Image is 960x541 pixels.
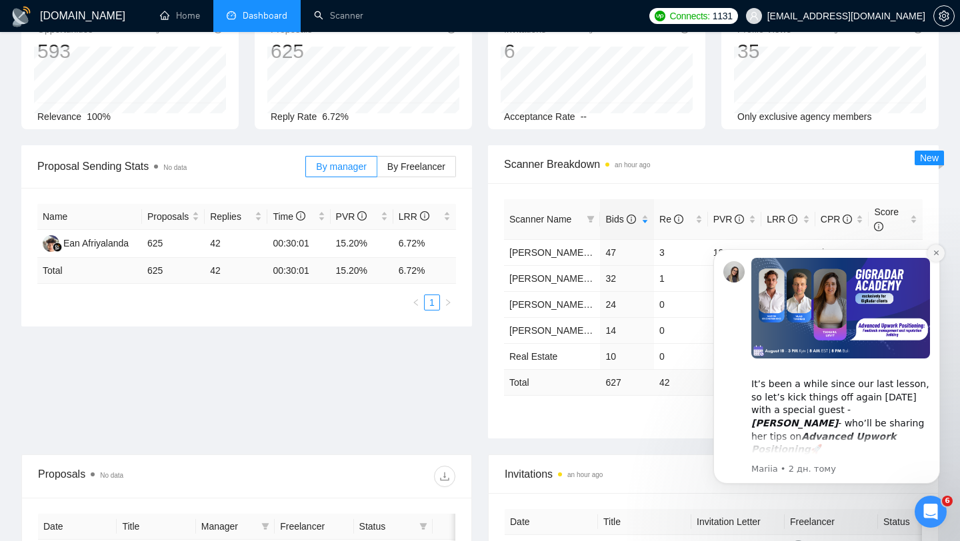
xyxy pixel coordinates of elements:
[322,111,349,122] span: 6.72%
[659,214,683,225] span: Re
[37,158,305,175] span: Proposal Sending Stats
[331,230,393,258] td: 15.20%
[11,6,32,27] img: logo
[920,153,939,163] span: New
[87,111,111,122] span: 100%
[933,5,955,27] button: setting
[417,516,430,536] span: filter
[205,258,267,284] td: 42
[43,235,59,252] img: EA
[37,258,142,284] td: Total
[713,9,733,23] span: 1131
[393,230,456,258] td: 6.72%
[785,509,878,535] th: Freelancer
[600,265,654,291] td: 32
[38,466,247,487] div: Proposals
[408,294,424,310] li: Previous Page
[655,11,665,21] img: upwork-logo.png
[408,294,424,310] button: left
[117,514,195,540] th: Title
[600,343,654,369] td: 10
[600,317,654,343] td: 14
[509,247,613,258] a: [PERSON_NAME] - PHP
[654,369,708,395] td: 42
[627,215,636,224] span: info-circle
[735,215,744,224] span: info-circle
[600,239,654,265] td: 47
[434,466,455,487] button: download
[100,472,123,479] span: No data
[142,258,205,284] td: 625
[806,26,841,33] time: an hour ago
[654,343,708,369] td: 0
[243,10,287,21] span: Dashboard
[942,496,953,506] span: 6
[600,369,654,395] td: 627
[713,214,745,225] span: PVR
[654,317,708,343] td: 0
[107,26,163,33] time: a few seconds ago
[821,214,852,225] span: CPR
[654,265,708,291] td: 1
[399,211,429,222] span: LRR
[615,161,650,169] time: an hour ago
[43,237,129,248] a: EAEan Afriyalanda
[196,514,275,540] th: Manager
[567,471,603,478] time: an hour ago
[227,11,236,20] span: dashboard
[933,11,955,21] a: setting
[142,230,205,258] td: 625
[412,298,420,306] span: left
[504,156,923,173] span: Scanner Breakdown
[273,211,305,222] span: Time
[425,295,439,310] a: 1
[693,229,960,505] iframe: Intercom notifications повідомлення
[357,211,367,221] span: info-circle
[163,164,187,171] span: No data
[874,222,883,231] span: info-circle
[387,161,445,172] span: By Freelancer
[874,207,899,232] span: Score
[37,204,142,230] th: Name
[440,294,456,310] button: right
[38,514,117,540] th: Date
[509,273,622,284] a: [PERSON_NAME] - Mobile
[314,10,363,21] a: searchScanner
[316,161,366,172] span: By manager
[654,291,708,317] td: 0
[509,325,603,336] a: [PERSON_NAME] - AI
[142,204,205,230] th: Proposals
[584,209,597,229] span: filter
[261,522,269,530] span: filter
[504,369,600,395] td: Total
[37,39,163,64] div: 593
[393,258,456,284] td: 6.72 %
[205,204,267,230] th: Replies
[275,514,353,540] th: Freelancer
[210,209,252,224] span: Replies
[271,111,317,122] span: Reply Rate
[674,215,683,224] span: info-circle
[160,10,200,21] a: homeHome
[505,509,598,535] th: Date
[201,519,256,534] span: Manager
[737,111,872,122] span: Only exclusive agency members
[444,298,452,306] span: right
[605,214,635,225] span: Bids
[509,214,571,225] span: Scanner Name
[581,111,587,122] span: --
[587,215,595,223] span: filter
[53,243,62,252] img: gigradar-bm.png
[63,236,129,251] div: Ean Afriyalanda
[359,519,414,534] span: Status
[915,496,947,528] iframe: Intercom live chat
[654,239,708,265] td: 3
[420,211,429,221] span: info-circle
[737,39,841,64] div: 35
